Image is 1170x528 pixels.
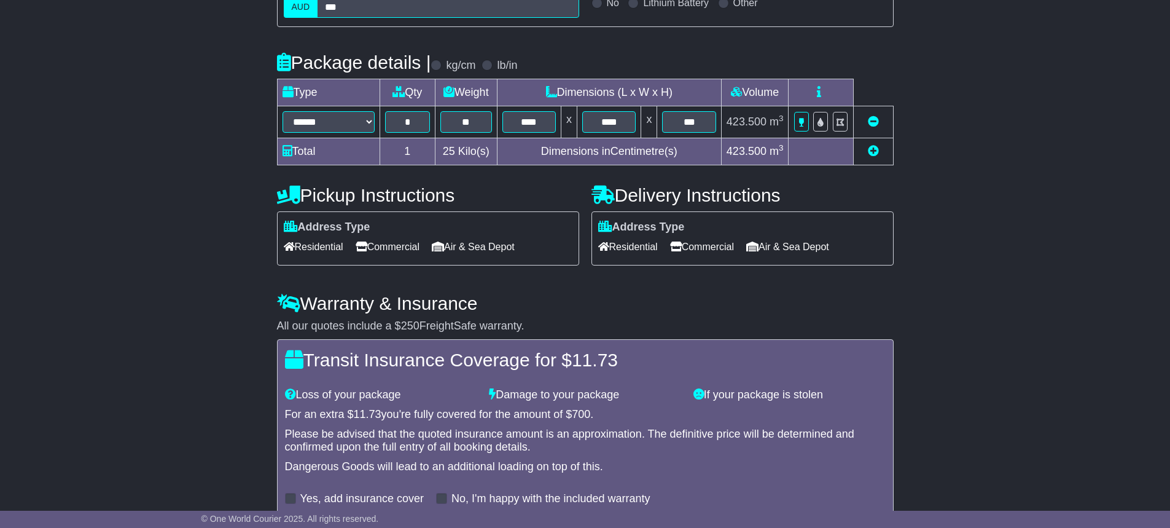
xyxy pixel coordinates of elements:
[443,145,455,157] span: 25
[641,106,657,138] td: x
[380,79,435,106] td: Qty
[285,460,886,474] div: Dangerous Goods will lead to an additional loading on top of this.
[687,388,892,402] div: If your package is stolen
[670,237,734,256] span: Commercial
[277,185,579,205] h4: Pickup Instructions
[483,388,687,402] div: Damage to your package
[279,388,483,402] div: Loss of your package
[201,514,379,524] span: © One World Courier 2025. All rights reserved.
[497,79,721,106] td: Dimensions (L x W x H)
[497,59,517,73] label: lb/in
[356,237,419,256] span: Commercial
[277,79,380,106] td: Type
[432,237,515,256] span: Air & Sea Depot
[277,52,431,73] h4: Package details |
[779,143,784,152] sup: 3
[727,145,766,157] span: 423.500
[277,293,894,313] h4: Warranty & Insurance
[284,237,343,256] span: Residential
[300,492,424,506] label: Yes, add insurance cover
[770,116,784,128] span: m
[598,237,658,256] span: Residential
[446,59,475,73] label: kg/cm
[354,408,381,420] span: 11.73
[572,350,618,370] span: 11.73
[868,116,879,128] a: Remove this item
[598,221,685,234] label: Address Type
[284,221,370,234] label: Address Type
[497,138,721,165] td: Dimensions in Centimetre(s)
[727,116,766,128] span: 423.500
[277,138,380,165] td: Total
[451,492,650,506] label: No, I'm happy with the included warranty
[770,145,784,157] span: m
[285,408,886,422] div: For an extra $ you're fully covered for the amount of $ .
[561,106,577,138] td: x
[779,114,784,123] sup: 3
[721,79,789,106] td: Volume
[746,237,829,256] span: Air & Sea Depot
[868,145,879,157] a: Add new item
[591,185,894,205] h4: Delivery Instructions
[401,320,419,332] span: 250
[285,350,886,370] h4: Transit Insurance Coverage for $
[435,138,497,165] td: Kilo(s)
[277,320,894,333] div: All our quotes include a $ FreightSafe warranty.
[572,408,590,420] span: 700
[380,138,435,165] td: 1
[435,79,497,106] td: Weight
[285,428,886,454] div: Please be advised that the quoted insurance amount is an approximation. The definitive price will...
